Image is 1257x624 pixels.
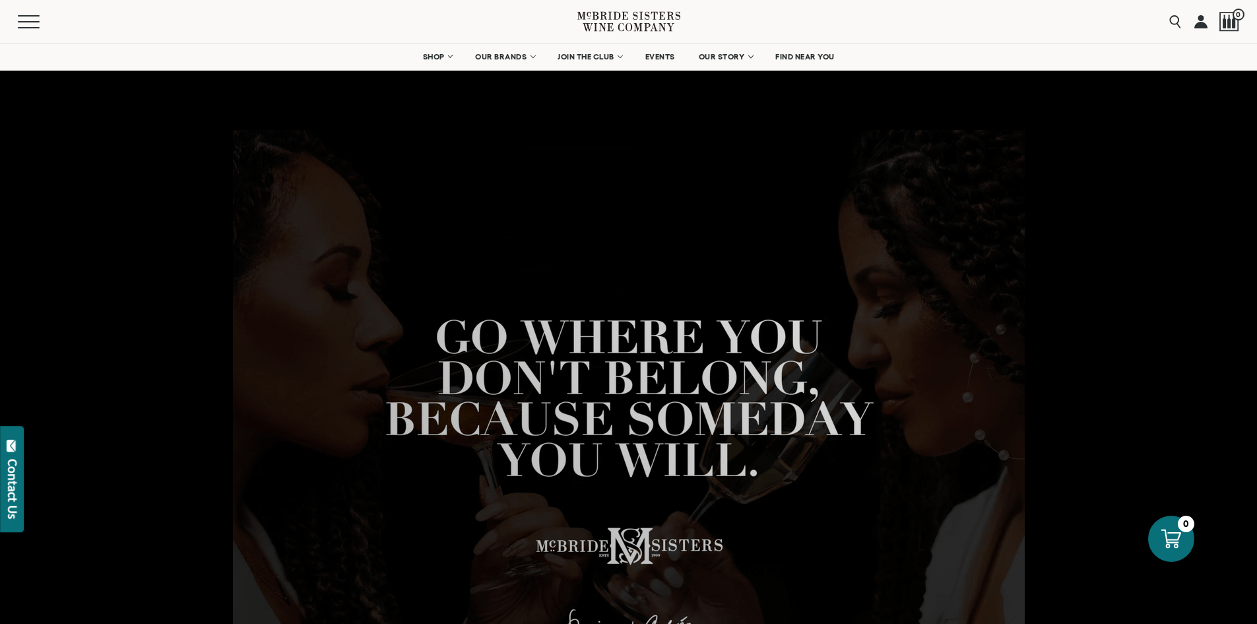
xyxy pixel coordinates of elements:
span: OUR BRANDS [475,52,527,61]
a: SHOP [414,44,460,70]
span: OUR STORY [699,52,745,61]
div: 0 [1178,516,1194,532]
button: Mobile Menu Trigger [18,15,65,28]
span: EVENTS [645,52,675,61]
span: FIND NEAR YOU [775,52,835,61]
a: OUR BRANDS [467,44,542,70]
a: FIND NEAR YOU [767,44,843,70]
span: 0 [1233,9,1244,20]
span: SHOP [422,52,445,61]
a: JOIN THE CLUB [549,44,630,70]
a: OUR STORY [690,44,761,70]
div: Contact Us [6,459,19,519]
span: JOIN THE CLUB [558,52,614,61]
a: EVENTS [637,44,684,70]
